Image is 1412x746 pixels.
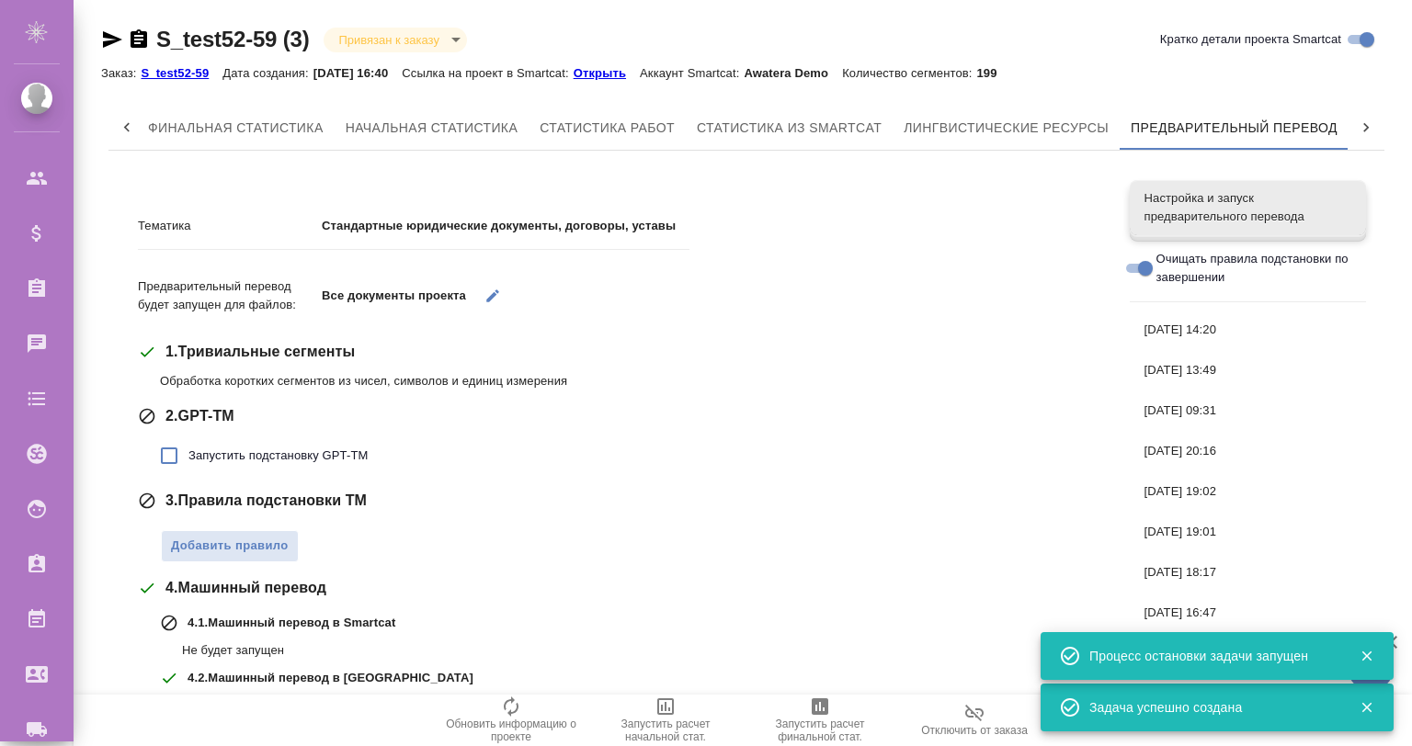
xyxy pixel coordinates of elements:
[165,577,326,599] span: 4 . Машинный перевод
[322,287,466,305] p: Все документы проекта
[1144,361,1351,379] span: [DATE] 13:49
[744,66,842,80] p: Awatera Demo
[322,217,689,235] p: Стандартные юридические документы, договоры, уставы
[141,66,222,80] p: S_test52-59
[165,490,367,512] span: 3 . Правила подстановки TM
[1131,117,1338,140] span: Предварительный перевод
[1156,250,1352,287] span: Очищать правила подстановки по завершении
[188,669,473,687] p: 4 . 2 . Машинный перевод в [GEOGRAPHIC_DATA]
[897,695,1052,746] button: Отключить от заказа
[1089,647,1332,665] div: Процесс остановки задачи запущен
[171,536,289,557] span: Добавить правило
[138,277,322,314] p: Предварительный перевод будет запущен для файлов:
[1130,512,1366,552] div: [DATE] 19:01
[977,66,1011,80] p: 199
[1130,390,1366,431] div: [DATE] 09:31
[588,695,743,746] button: Запустить расчет начальной стат.
[182,641,1102,660] p: Не будет запущен
[574,66,640,80] p: Открыть
[743,695,897,746] button: Запустить расчет финальной стат.
[474,277,512,314] button: Выбрать файлы
[599,718,732,743] span: Запустить расчет начальной стат.
[188,614,395,632] p: 4 . 1 . Машинный перевод в Smartcat
[1144,523,1351,541] span: [DATE] 19:01
[574,64,640,80] a: Открыть
[1089,698,1332,717] div: Задача успешно создана
[1160,30,1341,49] span: Кратко детали проекта Smartcat
[1144,563,1351,582] span: [DATE] 18:17
[1130,552,1366,593] div: [DATE] 18:17
[160,669,178,687] svg: Этап будет запущен
[138,217,322,235] p: Тематика
[640,66,744,80] p: Аккаунт Smartcat:
[160,614,178,632] svg: Этап не будет запущен
[141,64,222,80] a: S_test52-59
[540,117,675,140] span: Статистика работ
[1130,310,1366,350] div: [DATE] 14:20
[1130,471,1366,512] div: [DATE] 19:02
[1130,593,1366,633] div: [DATE] 16:47
[165,341,355,363] span: 1 . Тривиальные сегменты
[313,66,403,80] p: [DATE] 16:40
[402,66,573,80] p: Ссылка на проект в Smartcat:
[188,446,368,465] span: Запустить подстановку GPT-TM
[138,407,156,425] svg: Этап не будет запущен
[1130,350,1366,390] div: [DATE] 13:49
[697,117,882,140] span: Статистика из Smartcat
[222,66,313,80] p: Дата создания:
[156,27,309,51] a: S_test52-59 (3)
[1348,699,1385,716] button: Закрыть
[138,343,156,361] svg: Этап будет запущен
[333,32,444,48] button: Привязан к заказу
[445,718,577,743] span: Обновить информацию о проекте
[1348,648,1385,664] button: Закрыть
[346,117,518,140] span: Начальная статистика
[128,28,150,51] button: Скопировать ссылку
[1144,189,1351,226] span: Настройка и запуск предварительного перевода
[101,66,141,80] p: Заказ:
[138,579,156,597] svg: Этап будет запущен
[1130,431,1366,471] div: [DATE] 20:16
[324,28,466,52] div: Привязан к заказу
[921,724,1028,737] span: Отключить от заказа
[148,117,324,140] span: Финальная статистика
[904,117,1109,140] span: Лингвистические ресурсы
[161,530,299,562] button: Добавить правило
[160,372,1102,390] p: Обработка коротких сегментов из чисел, символов и единиц измерения
[165,405,234,427] span: 2 . GPT-ТМ
[754,718,886,743] span: Запустить расчет финальной стат.
[1144,401,1351,420] span: [DATE] 09:31
[1144,482,1351,501] span: [DATE] 19:02
[138,492,156,510] svg: Этап не будет запущен
[1144,321,1351,339] span: [DATE] 14:20
[842,66,976,80] p: Количество сегментов:
[1144,442,1351,460] span: [DATE] 20:16
[1130,180,1366,235] div: Настройка и запуск предварительного перевода
[434,695,588,746] button: Обновить информацию о проекте
[1144,604,1351,622] span: [DATE] 16:47
[101,28,123,51] button: Скопировать ссылку для ЯМессенджера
